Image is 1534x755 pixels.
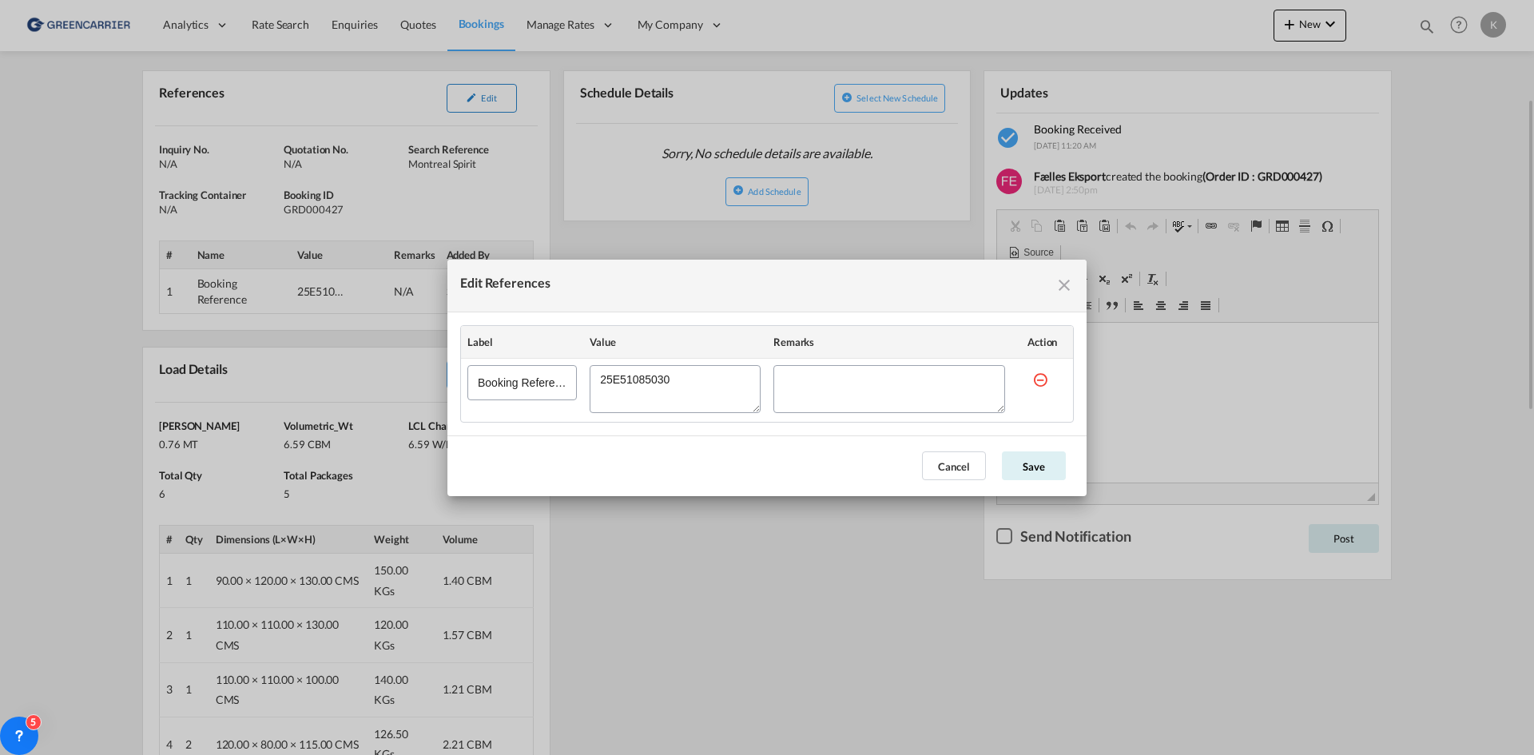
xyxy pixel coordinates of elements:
[1011,326,1073,359] th: Action
[767,326,1011,359] th: Remarks
[461,326,583,359] th: Label
[922,451,986,480] button: Cancel
[447,260,1087,496] md-dialog: Edit References
[1055,276,1074,295] md-icon: icon-close fg-AAA8AD cursor
[583,326,767,359] th: Value
[1032,372,1048,387] md-icon: icon-minus-circle-outline red-400-fg s20 cursor mr-5
[467,365,577,400] input: Booking Reference
[1002,451,1066,480] button: Save
[460,272,550,299] div: Edit References
[16,16,365,33] body: Editor, editor8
